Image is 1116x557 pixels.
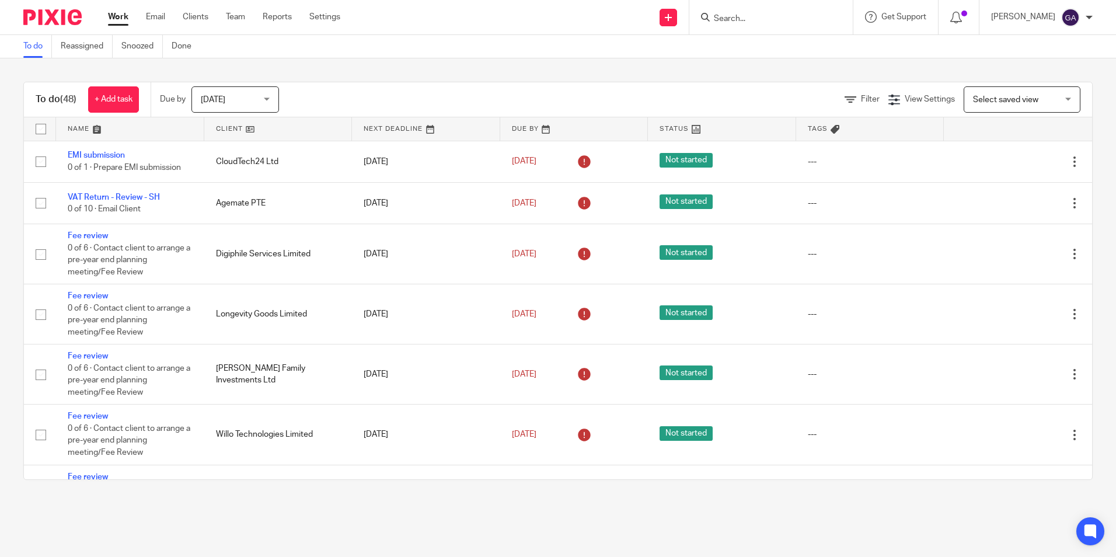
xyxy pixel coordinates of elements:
[68,364,190,396] span: 0 of 6 · Contact client to arrange a pre-year end planning meeting/Fee Review
[204,405,353,465] td: Willo Technologies Limited
[352,284,500,344] td: [DATE]
[660,153,713,168] span: Not started
[172,35,200,58] a: Done
[160,93,186,105] p: Due by
[121,35,163,58] a: Snoozed
[68,193,160,201] a: VAT Return - Review - SH
[512,199,536,207] span: [DATE]
[68,412,108,420] a: Fee review
[660,245,713,260] span: Not started
[660,365,713,380] span: Not started
[808,368,933,380] div: ---
[512,430,536,438] span: [DATE]
[512,310,536,318] span: [DATE]
[68,424,190,457] span: 0 of 6 · Contact client to arrange a pre-year end planning meeting/Fee Review
[309,11,340,23] a: Settings
[204,344,353,405] td: [PERSON_NAME] Family Investments Ltd
[808,197,933,209] div: ---
[881,13,926,21] span: Get Support
[68,352,108,360] a: Fee review
[263,11,292,23] a: Reports
[88,86,139,113] a: + Add task
[660,305,713,320] span: Not started
[23,9,82,25] img: Pixie
[352,344,500,405] td: [DATE]
[204,141,353,182] td: CloudTech24 Ltd
[861,95,880,103] span: Filter
[68,473,108,481] a: Fee review
[352,182,500,224] td: [DATE]
[204,182,353,224] td: Agemate PTE
[68,304,190,336] span: 0 of 6 · Contact client to arrange a pre-year end planning meeting/Fee Review
[1061,8,1080,27] img: svg%3E
[512,370,536,378] span: [DATE]
[226,11,245,23] a: Team
[352,405,500,465] td: [DATE]
[23,35,52,58] a: To do
[352,141,500,182] td: [DATE]
[713,14,818,25] input: Search
[808,308,933,320] div: ---
[68,232,108,240] a: Fee review
[61,35,113,58] a: Reassigned
[660,426,713,441] span: Not started
[808,429,933,440] div: ---
[808,248,933,260] div: ---
[60,95,76,104] span: (48)
[68,292,108,300] a: Fee review
[991,11,1055,23] p: [PERSON_NAME]
[660,194,713,209] span: Not started
[201,96,225,104] span: [DATE]
[204,465,353,525] td: [DATE] House Limited
[68,205,141,213] span: 0 of 10 · Email Client
[204,224,353,284] td: Digiphile Services Limited
[36,93,76,106] h1: To do
[808,126,828,132] span: Tags
[512,158,536,166] span: [DATE]
[183,11,208,23] a: Clients
[973,96,1038,104] span: Select saved view
[905,95,955,103] span: View Settings
[204,284,353,344] td: Longevity Goods Limited
[512,250,536,258] span: [DATE]
[146,11,165,23] a: Email
[68,244,190,276] span: 0 of 6 · Contact client to arrange a pre-year end planning meeting/Fee Review
[68,151,125,159] a: EMI submission
[808,156,933,168] div: ---
[108,11,128,23] a: Work
[352,465,500,525] td: [DATE]
[68,163,181,172] span: 0 of 1 · Prepare EMI submission
[352,224,500,284] td: [DATE]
